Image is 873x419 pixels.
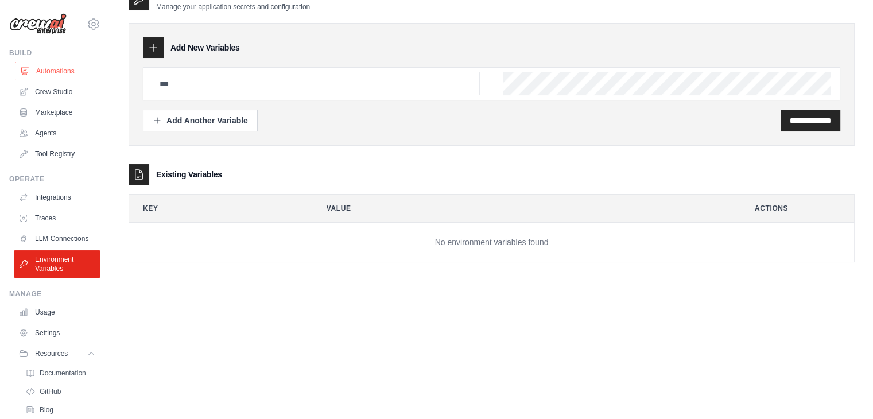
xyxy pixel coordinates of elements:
a: Blog [21,402,100,418]
div: Build [9,48,100,57]
a: Traces [14,209,100,227]
td: No environment variables found [129,223,854,262]
p: Manage your application secrets and configuration [156,2,310,11]
th: Actions [741,195,854,222]
a: Documentation [21,365,100,381]
a: GitHub [21,383,100,399]
a: Marketplace [14,103,100,122]
a: LLM Connections [14,230,100,248]
img: Logo [9,13,67,35]
a: Integrations [14,188,100,207]
a: Agents [14,124,100,142]
button: Resources [14,344,100,363]
a: Crew Studio [14,83,100,101]
button: Add Another Variable [143,110,258,131]
div: Add Another Variable [153,115,248,126]
a: Usage [14,303,100,321]
h3: Existing Variables [156,169,222,180]
th: Value [313,195,732,222]
a: Automations [15,62,102,80]
div: Operate [9,174,100,184]
a: Settings [14,324,100,342]
th: Key [129,195,304,222]
div: Manage [9,289,100,298]
span: Resources [35,349,68,358]
a: Tool Registry [14,145,100,163]
span: GitHub [40,387,61,396]
span: Blog [40,405,53,414]
h3: Add New Variables [170,42,240,53]
a: Environment Variables [14,250,100,278]
span: Documentation [40,368,86,378]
